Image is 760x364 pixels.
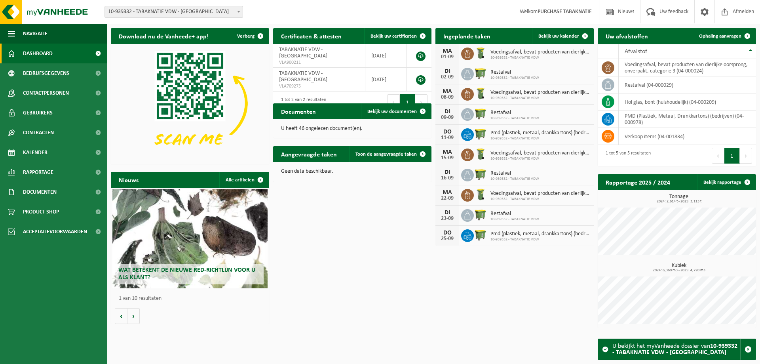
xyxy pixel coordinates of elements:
span: Rapportage [23,162,53,182]
span: Pmd (plastiek, metaal, drankkartons) (bedrijven) [490,231,590,237]
img: WB-1100-HPE-GN-50 [474,127,487,141]
div: 09-09 [439,115,455,120]
div: DI [439,169,455,175]
button: Volgende [127,308,140,324]
span: 10-939332 - TABAKNATIE VDW [490,116,539,121]
img: WB-0140-HPE-GN-50 [474,46,487,60]
h2: Nieuws [111,172,146,187]
a: Alle artikelen [219,172,268,188]
div: 01-09 [439,54,455,60]
button: Next [415,94,427,110]
span: Voedingsafval, bevat producten van dierlijke oorsprong, onverpakt, categorie 3 [490,191,590,197]
span: 10-939332 - TABAKNATIE VDW [490,55,590,60]
div: DO [439,230,455,236]
div: 25-09 [439,236,455,242]
span: Bekijk uw certificaten [370,34,417,39]
span: 10-939332 - TABAKNATIE VDW [490,96,590,101]
span: Contracten [23,123,54,143]
span: 10-939332 - TABAKNATIE VDW [490,197,590,202]
td: [DATE] [365,44,406,68]
a: Toon de aangevraagde taken [349,146,431,162]
button: Previous [712,148,724,164]
td: voedingsafval, bevat producten van dierlijke oorsprong, onverpakt, categorie 3 (04-000024) [619,59,756,76]
div: 22-09 [439,196,455,201]
h2: Documenten [273,103,324,119]
span: Restafval [490,211,539,217]
img: WB-1100-HPE-GN-51 [474,208,487,221]
div: DI [439,68,455,74]
span: Wat betekent de nieuwe RED-richtlijn voor u als klant? [118,267,255,281]
a: Wat betekent de nieuwe RED-richtlijn voor u als klant? [112,189,268,288]
span: Product Shop [23,202,59,222]
img: WB-0140-HPE-GN-50 [474,87,487,100]
span: 10-939332 - TABAKNATIE VDW - ANTWERPEN [105,6,243,17]
span: TABAKNATIE VDW - [GEOGRAPHIC_DATA] [279,71,327,83]
button: Next [740,148,752,164]
h2: Ingeplande taken [435,28,498,44]
div: DI [439,210,455,216]
a: Bekijk uw certificaten [364,28,431,44]
span: Bekijk uw kalender [538,34,579,39]
button: Verberg [231,28,268,44]
td: PMD (Plastiek, Metaal, Drankkartons) (bedrijven) (04-000978) [619,111,756,128]
p: Geen data beschikbaar. [281,169,424,174]
div: DI [439,109,455,115]
span: Dashboard [23,44,53,63]
span: 10-939332 - TABAKNATIE VDW [490,237,590,242]
span: Voedingsafval, bevat producten van dierlijke oorsprong, onverpakt, categorie 3 [490,90,590,96]
span: VLA709275 [279,83,359,90]
img: Download de VHEPlus App [111,44,269,163]
span: 10-939332 - TABAKNATIE VDW [490,156,590,161]
h3: Tonnage [602,194,756,204]
td: restafval (04-000029) [619,76,756,93]
div: MA [439,149,455,155]
img: WB-1100-HPE-GN-51 [474,168,487,181]
div: U bekijkt het myVanheede dossier van [612,339,740,360]
span: Ophaling aanvragen [699,34,741,39]
strong: 10-939332 - TABAKNATIE VDW - [GEOGRAPHIC_DATA] [612,343,737,356]
div: MA [439,88,455,95]
div: 1 tot 5 van 5 resultaten [602,147,651,164]
span: Navigatie [23,24,47,44]
span: 2024: 6,360 m3 - 2025: 4,720 m3 [602,269,756,273]
img: WB-0140-HPE-GN-50 [474,188,487,201]
span: Restafval [490,69,539,76]
img: WB-0140-HPE-GN-50 [474,147,487,161]
a: Bekijk rapportage [697,174,755,190]
span: Verberg [237,34,255,39]
span: 10-939332 - TABAKNATIE VDW [490,177,539,181]
h2: Rapportage 2025 / 2024 [598,174,678,190]
h2: Download nu de Vanheede+ app! [111,28,217,44]
div: MA [439,48,455,54]
span: 10-939332 - TABAKNATIE VDW [490,217,539,222]
span: Toon de aangevraagde taken [355,152,417,157]
span: Bekijk uw documenten [367,109,417,114]
span: Restafval [490,170,539,177]
span: Gebruikers [23,103,53,123]
img: WB-1100-HPE-GN-51 [474,67,487,80]
span: 2024: 2,614 t - 2025: 3,113 t [602,200,756,204]
span: Pmd (plastiek, metaal, drankkartons) (bedrijven) [490,130,590,136]
div: MA [439,189,455,196]
button: 1 [400,94,415,110]
div: 15-09 [439,155,455,161]
a: Bekijk uw kalender [532,28,593,44]
span: Kalender [23,143,47,162]
span: 10-939332 - TABAKNATIE VDW [490,76,539,80]
span: Voedingsafval, bevat producten van dierlijke oorsprong, onverpakt, categorie 3 [490,150,590,156]
td: hol glas, bont (huishoudelijk) (04-000209) [619,93,756,111]
span: Voedingsafval, bevat producten van dierlijke oorsprong, onverpakt, categorie 3 [490,49,590,55]
div: 23-09 [439,216,455,221]
p: 1 van 10 resultaten [119,296,265,301]
a: Bekijk uw documenten [361,103,431,119]
p: U heeft 46 ongelezen document(en). [281,126,424,131]
h3: Kubiek [602,263,756,273]
div: 16-09 [439,175,455,181]
img: WB-1100-HPE-GN-50 [474,228,487,242]
strong: PURCHASE TABAKNATIE [538,9,592,15]
div: 02-09 [439,74,455,80]
h2: Uw afvalstoffen [598,28,656,44]
span: VLA900211 [279,59,359,66]
td: [DATE] [365,68,406,91]
h2: Aangevraagde taken [273,146,345,162]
